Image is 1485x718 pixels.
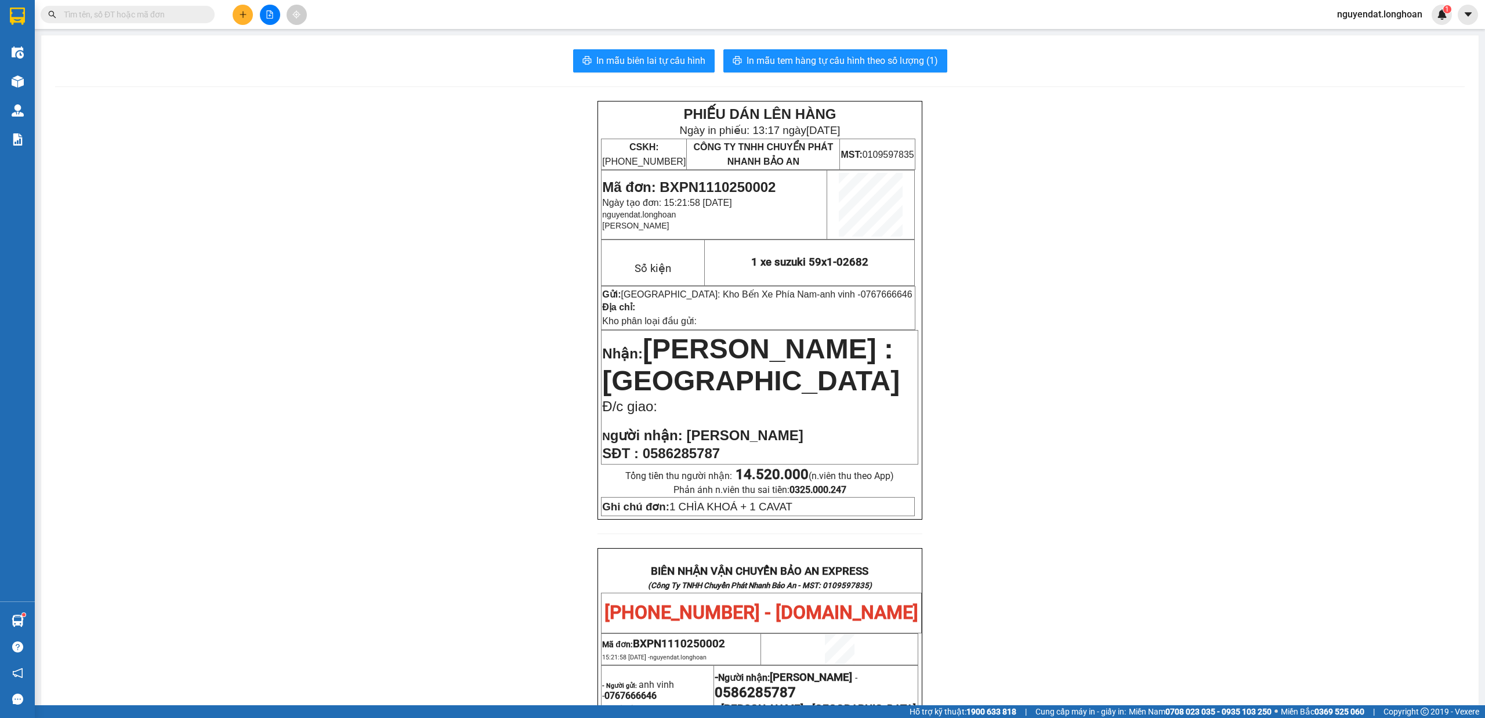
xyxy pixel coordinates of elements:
[736,466,809,483] strong: 14.520.000
[602,198,731,208] span: Ngày tạo đơn: 15:21:58 [DATE]
[1463,9,1473,20] span: caret-down
[602,430,682,443] strong: N
[12,104,24,117] img: warehouse-icon
[602,316,697,326] span: Kho phân loại đầu gửi:
[602,346,643,361] span: Nhận:
[602,705,643,712] strong: - D/c lấy hàng:
[12,133,24,146] img: solution-icon
[1373,705,1375,718] span: |
[602,289,621,299] strong: Gửi:
[64,8,201,21] input: Tìm tên, số ĐT hoặc mã đơn
[966,707,1016,716] strong: 1900 633 818
[596,53,705,68] span: In mẫu biên lai tự cấu hình
[10,8,25,25] img: logo-vxr
[602,142,686,166] span: [PHONE_NUMBER]
[1445,5,1449,13] span: 1
[610,427,683,443] span: gười nhận:
[621,289,817,299] span: [GEOGRAPHIC_DATA]: Kho Bến Xe Phía Nam
[1281,705,1364,718] span: Miền Bắc
[715,671,852,684] strong: -
[602,210,676,219] span: nguyendat.longhoan
[602,445,639,461] strong: SĐT :
[260,5,280,25] button: file-add
[1314,707,1364,716] strong: 0369 525 060
[625,470,894,481] span: Tổng tiền thu người nhận:
[266,10,274,19] span: file-add
[602,679,674,701] span: anh vinh -
[1437,9,1447,20] img: icon-new-feature
[723,49,947,72] button: printerIn mẫu tem hàng tự cấu hình theo số lượng (1)
[1165,707,1272,716] strong: 0708 023 035 - 0935 103 250
[751,256,868,269] span: 1 xe suzuki 59x1-02682
[12,615,24,627] img: warehouse-icon
[48,10,56,19] span: search
[602,640,725,649] span: Mã đơn:
[635,262,671,275] span: Số kiện
[1129,705,1272,718] span: Miền Nam
[1328,7,1432,21] span: nguyendat.longhoan
[12,668,23,679] span: notification
[602,221,669,230] span: [PERSON_NAME]
[770,671,852,684] span: [PERSON_NAME]
[233,5,253,25] button: plus
[1025,705,1027,718] span: |
[602,302,635,312] strong: Địa chỉ:
[852,672,857,683] span: -
[602,501,669,513] strong: Ghi chú đơn:
[910,705,1016,718] span: Hỗ trợ kỹ thuật:
[12,641,23,652] span: question-circle
[22,613,26,617] sup: 1
[683,106,836,122] strong: PHIẾU DÁN LÊN HÀNG
[686,427,803,443] span: [PERSON_NAME]
[629,142,659,152] strong: CSKH:
[604,601,918,623] span: [PHONE_NUMBER] - [DOMAIN_NAME]
[573,49,715,72] button: printerIn mẫu biên lai tự cấu hình
[673,484,846,495] span: Phản ánh n.viên thu sai tiền:
[679,124,840,136] span: Ngày in phiếu: 13:17 ngày
[841,150,862,159] strong: MST:
[602,654,707,661] span: 15:21:58 [DATE] -
[12,46,24,59] img: warehouse-icon
[789,484,846,495] strong: 0325.000.247
[841,150,914,159] span: 0109597835
[643,445,720,461] span: 0586285787
[650,654,707,661] span: nguyendat.longhoan
[292,10,300,19] span: aim
[602,398,657,414] span: Đ/c giao:
[1274,709,1278,714] span: ⚪️
[602,682,637,690] strong: - Người gửi:
[861,289,912,299] span: 0767666646
[648,581,872,590] strong: (Công Ty TNHH Chuyển Phát Nhanh Bảo An - MST: 0109597835)
[633,637,725,650] span: BXPN1110250002
[1035,705,1126,718] span: Cung cấp máy in - giấy in:
[747,53,938,68] span: In mẫu tem hàng tự cấu hình theo số lượng (1)
[582,56,592,67] span: printer
[820,289,912,299] span: anh vinh -
[718,672,852,683] span: Người nhận:
[715,684,796,701] span: 0586285787
[602,179,776,195] span: Mã đơn: BXPN1110250002
[12,694,23,705] span: message
[287,5,307,25] button: aim
[1443,5,1451,13] sup: 1
[602,333,900,396] span: [PERSON_NAME] : [GEOGRAPHIC_DATA]
[239,10,247,19] span: plus
[736,470,894,481] span: (n.viên thu theo App)
[651,565,868,578] strong: BIÊN NHẬN VẬN CHUYỂN BẢO AN EXPRESS
[604,690,657,701] span: 0767666646
[693,142,833,166] span: CÔNG TY TNHH CHUYỂN PHÁT NHANH BẢO AN
[806,124,841,136] span: [DATE]
[817,289,912,299] span: -
[1458,5,1478,25] button: caret-down
[602,501,792,513] span: 1 CHÌA KHOÁ + 1 CAVAT
[12,75,24,88] img: warehouse-icon
[733,56,742,67] span: printer
[1421,708,1429,716] span: copyright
